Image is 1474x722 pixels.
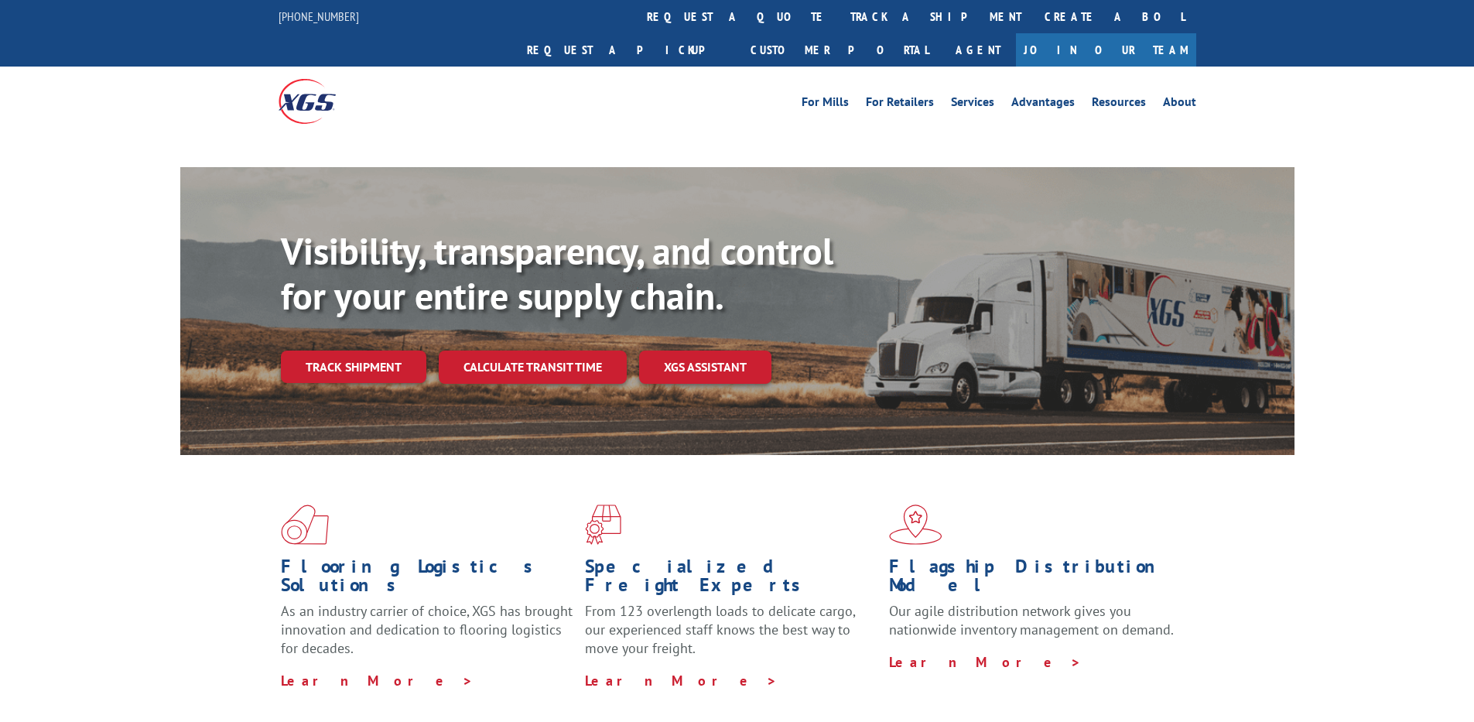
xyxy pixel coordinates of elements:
[281,557,573,602] h1: Flooring Logistics Solutions
[281,602,573,657] span: As an industry carrier of choice, XGS has brought innovation and dedication to flooring logistics...
[281,227,833,320] b: Visibility, transparency, and control for your entire supply chain.
[585,672,778,689] a: Learn More >
[281,351,426,383] a: Track shipment
[639,351,771,384] a: XGS ASSISTANT
[889,505,942,545] img: xgs-icon-flagship-distribution-model-red
[889,653,1082,671] a: Learn More >
[585,505,621,545] img: xgs-icon-focused-on-flooring-red
[951,96,994,113] a: Services
[866,96,934,113] a: For Retailers
[889,602,1174,638] span: Our agile distribution network gives you nationwide inventory management on demand.
[1016,33,1196,67] a: Join Our Team
[585,557,877,602] h1: Specialized Freight Experts
[281,672,474,689] a: Learn More >
[439,351,627,384] a: Calculate transit time
[279,9,359,24] a: [PHONE_NUMBER]
[281,505,329,545] img: xgs-icon-total-supply-chain-intelligence-red
[515,33,739,67] a: Request a pickup
[1163,96,1196,113] a: About
[889,557,1182,602] h1: Flagship Distribution Model
[940,33,1016,67] a: Agent
[585,602,877,671] p: From 123 overlength loads to delicate cargo, our experienced staff knows the best way to move you...
[802,96,849,113] a: For Mills
[739,33,940,67] a: Customer Portal
[1011,96,1075,113] a: Advantages
[1092,96,1146,113] a: Resources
